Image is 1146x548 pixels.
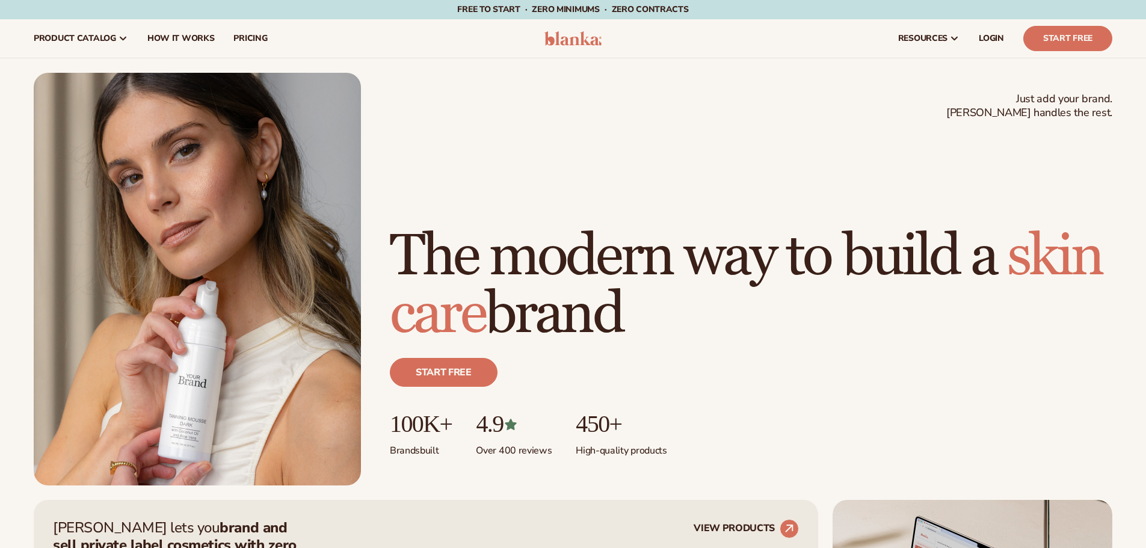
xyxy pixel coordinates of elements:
[147,34,215,43] span: How It Works
[138,19,224,58] a: How It Works
[224,19,277,58] a: pricing
[457,4,688,15] span: Free to start · ZERO minimums · ZERO contracts
[576,411,667,437] p: 450+
[694,519,799,538] a: VIEW PRODUCTS
[24,19,138,58] a: product catalog
[979,34,1004,43] span: LOGIN
[34,34,116,43] span: product catalog
[946,92,1112,120] span: Just add your brand. [PERSON_NAME] handles the rest.
[544,31,602,46] img: logo
[390,221,1102,349] span: skin care
[576,437,667,457] p: High-quality products
[390,411,452,437] p: 100K+
[889,19,969,58] a: resources
[969,19,1014,58] a: LOGIN
[390,437,452,457] p: Brands built
[476,411,552,437] p: 4.9
[34,73,361,485] img: Female holding tanning mousse.
[233,34,267,43] span: pricing
[1023,26,1112,51] a: Start Free
[476,437,552,457] p: Over 400 reviews
[898,34,947,43] span: resources
[390,228,1112,343] h1: The modern way to build a brand
[390,358,498,387] a: Start free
